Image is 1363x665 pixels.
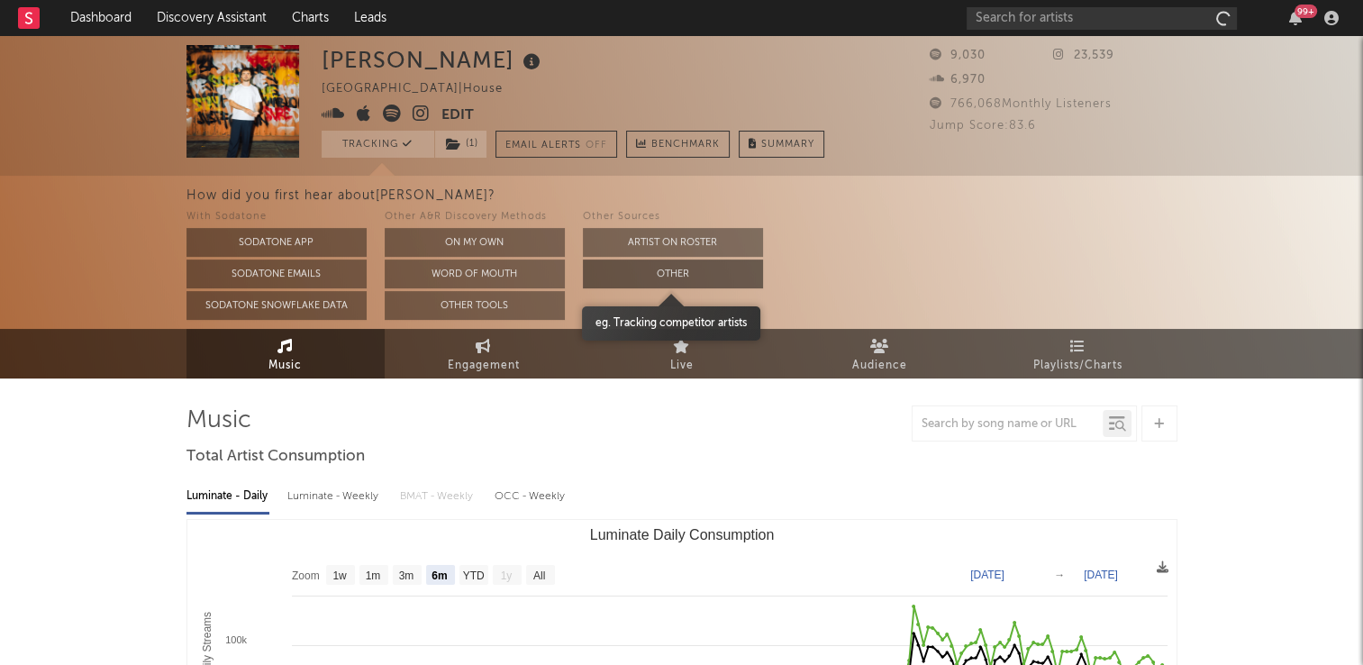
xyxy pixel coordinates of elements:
[495,481,567,512] div: OCC - Weekly
[761,140,814,150] span: Summary
[930,50,986,61] span: 9,030
[225,634,247,645] text: 100k
[385,206,565,228] div: Other A&R Discovery Methods
[385,260,565,288] button: Word Of Mouth
[651,134,720,156] span: Benchmark
[186,329,385,378] a: Music
[186,481,269,512] div: Luminate - Daily
[385,291,565,320] button: Other Tools
[500,569,512,582] text: 1y
[589,527,774,542] text: Luminate Daily Consumption
[432,569,447,582] text: 6m
[583,228,763,257] button: Artist on Roster
[930,74,986,86] span: 6,970
[292,569,320,582] text: Zoom
[930,120,1036,132] span: Jump Score: 83.6
[441,105,474,127] button: Edit
[1053,50,1114,61] span: 23,539
[268,355,302,377] span: Music
[186,228,367,257] button: Sodatone App
[322,78,523,100] div: [GEOGRAPHIC_DATA] | House
[583,329,781,378] a: Live
[435,131,486,158] button: (1)
[979,329,1177,378] a: Playlists/Charts
[434,131,487,158] span: ( 1 )
[970,569,1004,581] text: [DATE]
[967,7,1237,30] input: Search for artists
[462,569,484,582] text: YTD
[583,260,763,288] button: Other
[186,260,367,288] button: Sodatone Emails
[186,206,367,228] div: With Sodatone
[186,291,367,320] button: Sodatone Snowflake Data
[332,569,347,582] text: 1w
[583,206,763,228] div: Other Sources
[1033,355,1122,377] span: Playlists/Charts
[385,228,565,257] button: On My Own
[913,417,1103,432] input: Search by song name or URL
[322,131,434,158] button: Tracking
[852,355,907,377] span: Audience
[1084,569,1118,581] text: [DATE]
[287,481,382,512] div: Luminate - Weekly
[365,569,380,582] text: 1m
[586,141,607,150] em: Off
[626,131,730,158] a: Benchmark
[398,569,413,582] text: 3m
[532,569,544,582] text: All
[322,45,545,75] div: [PERSON_NAME]
[1289,11,1302,25] button: 99+
[385,329,583,378] a: Engagement
[448,355,520,377] span: Engagement
[930,98,1112,110] span: 766,068 Monthly Listeners
[670,355,694,377] span: Live
[1054,569,1065,581] text: →
[1295,5,1317,18] div: 99 +
[186,446,365,468] span: Total Artist Consumption
[739,131,824,158] button: Summary
[495,131,617,158] button: Email AlertsOff
[781,329,979,378] a: Audience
